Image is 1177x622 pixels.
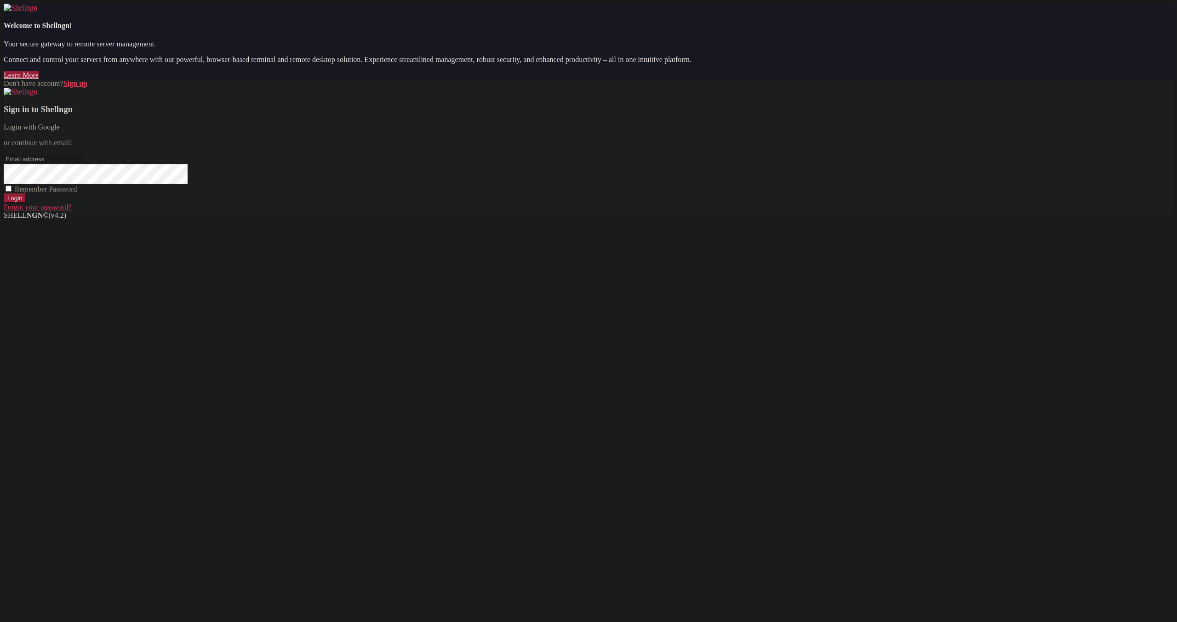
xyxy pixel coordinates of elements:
[4,79,1173,88] div: Don't have account?
[4,40,1173,48] p: Your secure gateway to remote server management.
[4,56,1173,64] p: Connect and control your servers from anywhere with our powerful, browser-based terminal and remo...
[4,4,37,12] img: Shellngn
[6,186,11,192] input: Remember Password
[4,88,37,96] img: Shellngn
[4,203,71,211] a: Forgot your password?
[4,104,1173,114] h3: Sign in to Shellngn
[15,185,77,193] span: Remember Password
[49,211,67,219] span: 4.2.0
[4,123,60,131] a: Login with Google
[4,71,39,79] a: Learn More
[4,22,1173,30] h4: Welcome to Shellngn!
[63,79,87,87] a: Sign up
[4,154,85,164] input: Email address
[4,193,26,203] input: Login
[4,139,1173,147] p: or continue with email:
[4,211,66,219] span: SHELL ©
[27,211,43,219] b: NGN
